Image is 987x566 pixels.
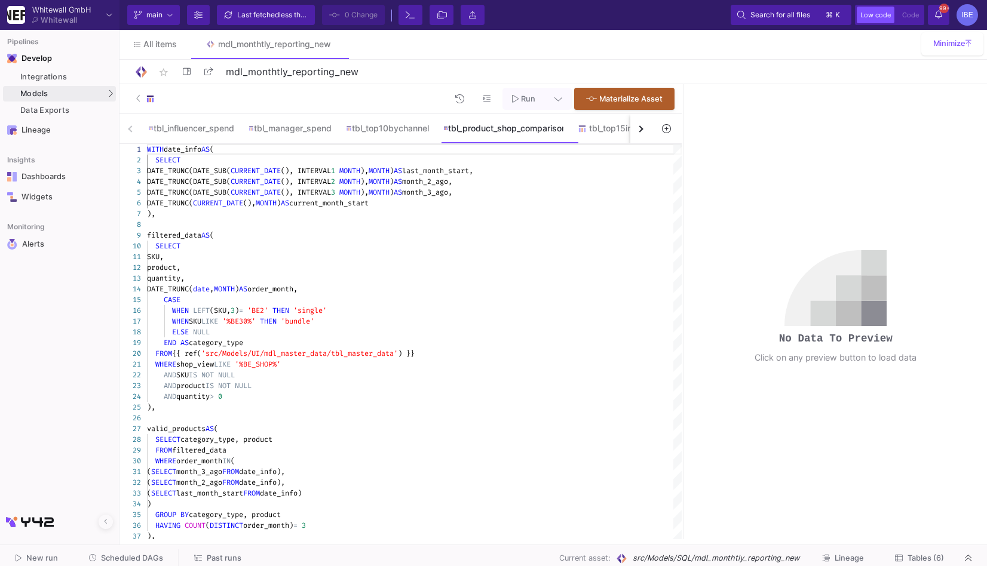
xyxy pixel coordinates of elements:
span: ) [277,198,281,208]
div: mdl_monthtly_reporting_new [218,39,331,49]
span: less than a minute ago [279,10,354,19]
div: Develop [22,54,39,63]
div: Widgets [22,192,99,202]
div: 9 [119,230,141,241]
img: Navigation icon [7,54,17,63]
span: SKU, [147,252,164,262]
span: month_3_ago [176,467,222,476]
button: Code [899,7,922,23]
textarea: Editor content;Press Alt+F1 for Accessibility Options. [147,144,148,155]
span: SELECT [155,435,180,444]
span: order_month) [243,521,293,530]
a: Navigation iconLineage [3,121,116,140]
span: 99+ [939,4,949,13]
span: 'src/Models/UI/mdl_master_data/tbl_master_data' [201,349,398,358]
span: END [164,338,176,347]
span: month_2_ago, [402,177,452,186]
span: Past runs [207,553,241,562]
span: AS [394,166,402,176]
span: GROUP [155,510,176,519]
span: ) [390,166,394,176]
span: ) }} [398,349,415,358]
span: order_month, [247,284,298,294]
div: 27 [119,423,141,434]
span: valid_products [147,424,206,433]
a: Navigation iconWidgets [3,187,116,207]
span: ( [210,144,214,154]
span: product, [147,263,180,272]
span: IS [206,381,214,390]
div: Last fetched [237,6,309,24]
span: WITH [147,144,164,154]
img: no-data.svg [784,250,887,326]
span: ), [360,177,369,186]
span: 1 [331,166,335,176]
span: FROM [155,349,172,358]
span: IN [222,456,231,466]
span: main [146,6,163,24]
span: MONTH [214,284,235,294]
span: DISTINCT [210,521,243,530]
span: Scheduled DAGs [101,553,163,562]
span: DATE_TRUNC( [147,284,193,294]
span: SELECT [155,155,180,165]
span: Run [521,94,535,103]
span: FROM [222,467,239,476]
span: MONTH [339,177,360,186]
span: IS [189,370,197,380]
span: Low code [860,11,891,19]
div: 32 [119,477,141,488]
div: 35 [119,509,141,520]
img: SQL-Model type child icon [443,126,448,131]
span: BY [180,510,189,519]
span: SELECT [155,241,180,251]
div: 19 [119,337,141,348]
span: order_month [176,456,222,466]
span: AS [239,284,247,294]
div: 23 [119,380,141,391]
span: quantity [176,392,210,401]
span: date_info) [260,488,302,498]
span: CURRENT_DATE [231,177,281,186]
span: 'single' [293,306,327,315]
span: DATE_TRUNC(DATE_SUB( [147,177,231,186]
span: category_type, product [180,435,272,444]
span: ), [147,402,155,412]
a: Integrations [3,69,116,85]
img: YZ4Yr8zUCx6JYM5gIgaTIQYeTXdcwQjnYC8iZtTV.png [7,6,25,24]
div: 25 [119,402,141,413]
span: SELECT [151,488,176,498]
span: date_info), [239,478,285,487]
a: Data Exports [3,103,116,118]
div: tbl_influencer_spend [148,124,234,133]
span: , [210,284,214,294]
span: NULL [235,381,252,390]
div: 36 [119,520,141,531]
span: SKU [176,370,189,380]
span: ) [390,187,394,197]
span: ( [147,478,151,487]
div: 13 [119,273,141,284]
button: Low code [857,7,894,23]
span: (), INTERVAL [281,187,331,197]
span: k [835,8,840,22]
span: SELECT [151,478,176,487]
span: month_3_ago, [402,187,452,197]
span: ( [147,467,151,476]
span: filtered_data [147,230,201,240]
span: FROM [243,488,260,498]
div: 20 [119,348,141,359]
img: Navigation icon [7,192,17,202]
span: AS [201,144,210,154]
img: SQL-Model type child icon [146,94,155,103]
div: 24 [119,391,141,402]
pre: No Data To Preview [779,331,893,346]
span: SELECT [151,467,176,476]
div: tbl_top15inf [578,124,635,133]
div: 10 [119,241,141,251]
span: MONTH [339,166,360,176]
span: quantity, [147,273,185,283]
span: src/Models/SQL/mdl_monthtly_reporting_new [633,552,799,564]
span: ), [360,166,369,176]
div: 12 [119,262,141,273]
